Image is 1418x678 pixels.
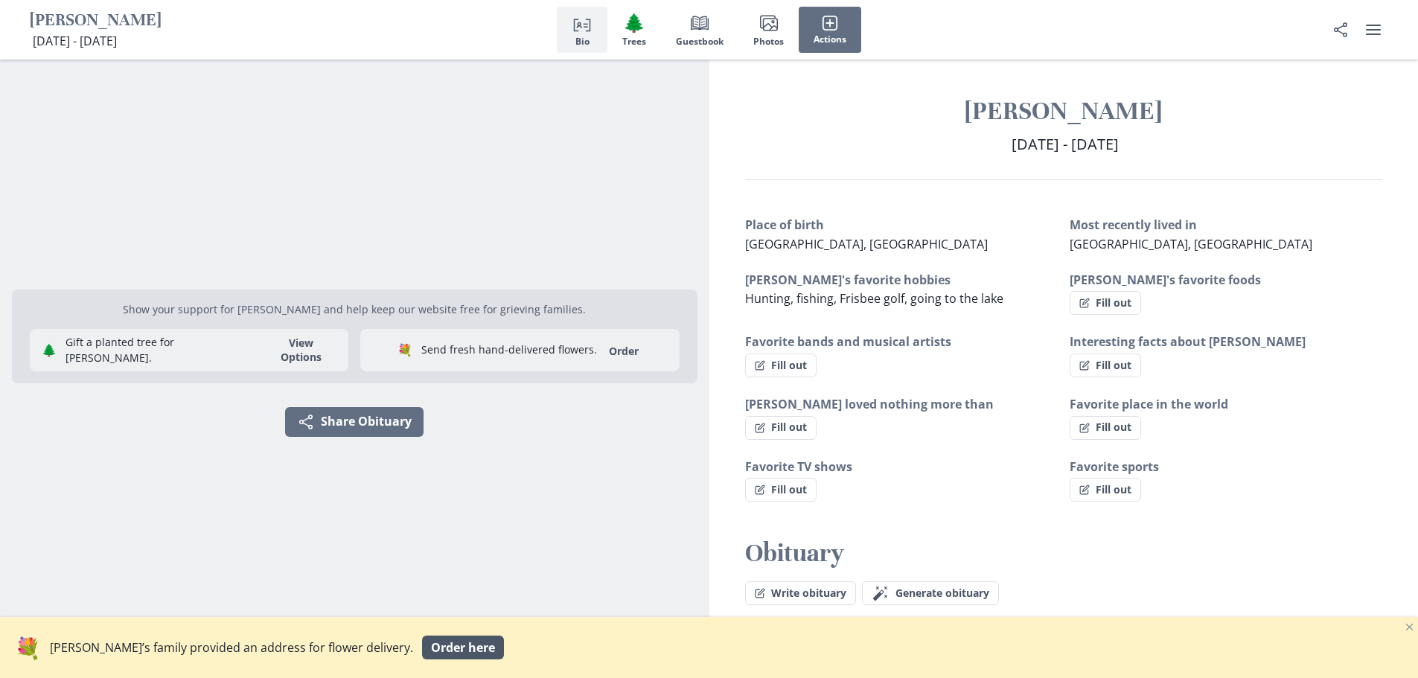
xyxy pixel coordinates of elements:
[1070,271,1382,289] h3: [PERSON_NAME]'s favorite foods
[607,7,661,53] button: Trees
[1070,333,1382,351] h3: Interesting facts about [PERSON_NAME]
[1400,617,1418,635] button: Close
[1070,416,1141,440] button: Fill out
[33,33,117,49] span: [DATE] - [DATE]
[622,36,646,47] span: Trees
[895,587,989,600] span: Generate obituary
[15,633,41,662] span: flowers
[30,301,680,317] p: Show your support for [PERSON_NAME] and help keep our website free for grieving families.
[745,333,1058,351] h3: Favorite bands and musical artists
[745,271,1058,289] h3: [PERSON_NAME]'s favorite hobbies
[575,36,590,47] span: Bio
[259,336,342,364] button: View Options
[745,354,817,377] button: Fill out
[738,7,799,53] button: Photos
[814,34,846,45] span: Actions
[745,537,1383,569] h2: Obituary
[1070,291,1141,315] button: Fill out
[50,639,413,656] p: [PERSON_NAME]’s family provided an address for flower delivery.
[431,640,495,654] span: Order here
[623,12,645,33] span: Tree
[745,581,856,605] button: Write obituary
[745,478,817,502] button: Fill out
[422,636,504,659] a: Order here
[1070,478,1141,502] button: Fill out
[1070,236,1312,252] span: [GEOGRAPHIC_DATA], [GEOGRAPHIC_DATA]
[745,416,817,440] button: Fill out
[799,7,861,53] button: Actions
[600,344,648,358] a: Order
[15,632,41,663] a: flowers
[1070,395,1382,413] h3: Favorite place in the world
[862,581,999,605] button: Generate obituary
[745,290,1003,307] span: Hunting, fishing, Frisbee golf, going to the lake
[745,458,1058,476] h3: Favorite TV shows
[1358,15,1388,45] button: user menu
[1326,15,1355,45] button: Share Obituary
[745,216,1058,234] h3: Place of birth
[745,236,988,252] span: [GEOGRAPHIC_DATA], [GEOGRAPHIC_DATA]
[1070,458,1382,476] h3: Favorite sports
[30,10,162,33] h1: [PERSON_NAME]
[1012,134,1119,154] span: [DATE] - [DATE]
[285,407,424,437] button: Share Obituary
[745,95,1383,127] h1: [PERSON_NAME]
[661,7,738,53] button: Guestbook
[1070,216,1382,234] h3: Most recently lived in
[557,7,607,53] button: Bio
[1070,354,1141,377] button: Fill out
[745,395,1058,413] h3: [PERSON_NAME] loved nothing more than
[676,36,724,47] span: Guestbook
[753,36,784,47] span: Photos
